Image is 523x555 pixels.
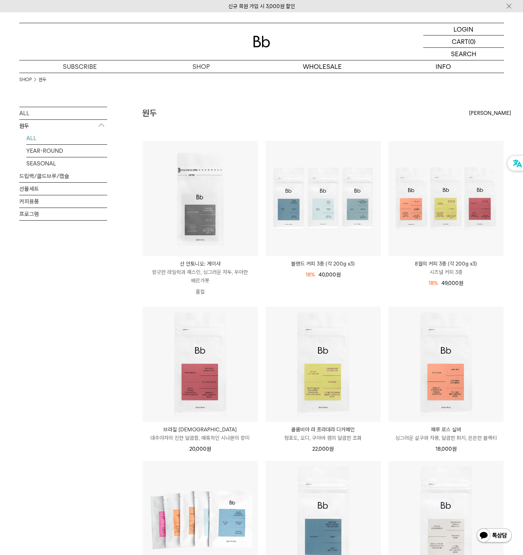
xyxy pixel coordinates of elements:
a: 선물세트 [19,183,107,195]
a: SHOP [19,76,32,83]
p: LOGIN [453,23,473,35]
span: 18,000 [436,446,457,452]
a: SUBSCRIBE [19,60,140,73]
img: 페루 로스 실바 [388,307,504,422]
a: 블렌드 커피 3종 (각 200g x3) [266,260,381,268]
div: 18% [429,279,438,287]
a: 콜롬비아 라 프라데라 디카페인 청포도, 오디, 구아바 잼의 달콤한 조화 [266,425,381,442]
a: SHOP [140,60,262,73]
img: 브라질 사맘바이아 [143,307,258,422]
span: 원 [452,446,457,452]
span: 20,000 [189,446,211,452]
img: 8월의 커피 3종 (각 200g x3) [388,141,504,256]
a: 산 안토니오: 게이샤 향긋한 라일락과 재스민, 싱그러운 자두, 우아한 베르가못 [143,260,258,285]
span: 원 [207,446,211,452]
p: 콜롬비아 라 프라데라 디카페인 [266,425,381,434]
p: 원두 [19,120,107,132]
p: 페루 로스 실바 [388,425,504,434]
img: 블렌드 커피 3종 (각 200g x3) [266,141,381,256]
p: 8월의 커피 3종 (각 200g x3) [388,260,504,268]
p: (0) [468,35,476,47]
span: 원 [336,272,341,278]
span: 22,000 [312,446,334,452]
span: 49,000 [442,280,463,286]
p: WHOLESALE [262,60,383,73]
a: 8월의 커피 3종 (각 200g x3) 시즈널 커피 3종 [388,260,504,276]
span: 원 [329,446,334,452]
p: 싱그러운 살구와 자몽, 달콤한 퍼지, 은은한 블랙티 [388,434,504,442]
a: YEAR-ROUND [26,145,107,157]
img: 산 안토니오: 게이샤 [143,141,258,256]
a: 신규 회원 가입 시 3,000원 할인 [228,3,295,9]
p: 브라질 [DEMOGRAPHIC_DATA] [143,425,258,434]
a: 커피용품 [19,195,107,208]
a: ALL [19,107,107,119]
img: 카카오톡 채널 1:1 채팅 버튼 [476,528,512,544]
a: 드립백/콜드브루/캡슐 [19,170,107,182]
span: 40,000 [319,272,341,278]
p: SEARCH [451,48,476,60]
div: 18% [306,270,315,279]
a: ALL [26,132,107,144]
p: 품절 [143,285,258,299]
h2: 원두 [142,107,157,119]
a: SEASONAL [26,157,107,170]
a: 페루 로스 실바 싱그러운 살구와 자몽, 달콤한 퍼지, 은은한 블랙티 [388,425,504,442]
a: 프로그램 [19,208,107,220]
p: 산 안토니오: 게이샤 [143,260,258,268]
img: 로고 [253,36,270,47]
p: 시즈널 커피 3종 [388,268,504,276]
p: 향긋한 라일락과 재스민, 싱그러운 자두, 우아한 베르가못 [143,268,258,285]
span: 원 [459,280,463,286]
p: CART [452,35,468,47]
a: 브라질 [DEMOGRAPHIC_DATA] 대추야자의 진한 달콤함, 매혹적인 시나몬의 향미 [143,425,258,442]
span: [PERSON_NAME] [469,109,511,117]
p: 대추야자의 진한 달콤함, 매혹적인 시나몬의 향미 [143,434,258,442]
a: LOGIN [423,23,504,35]
a: 원두 [39,76,46,83]
p: INFO [383,60,504,73]
img: 콜롬비아 라 프라데라 디카페인 [266,307,381,422]
a: CART (0) [423,35,504,48]
p: 청포도, 오디, 구아바 잼의 달콤한 조화 [266,434,381,442]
